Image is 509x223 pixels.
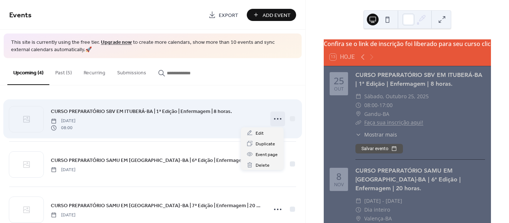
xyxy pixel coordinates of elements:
div: ​ [355,110,361,118]
button: Add Event [247,9,296,21]
div: ​ [355,92,361,101]
div: Confira se o link de inscrição foi liberado para seu curso clicando em MOSTRAR MAIS. [324,39,491,48]
span: Dia inteiro [364,205,390,214]
button: Submissions [111,58,152,84]
span: - [378,101,379,110]
span: Duplicate [256,140,275,148]
span: [DATE] [51,118,76,124]
span: CURSO PREPARATÓRIO SBV EM ITUBERÁ-BA | 1ª Edição | Enfermagem | 8 horas. [51,108,232,116]
span: 08:00 [51,124,76,131]
a: CURSO PREPARATÓRIO SAMU EM [GEOGRAPHIC_DATA]-BA | 6ª Edição | Enfermagem | 20 horas. [355,167,461,192]
span: This site is currently using the free tier. to create more calendars, show more than 10 events an... [11,39,294,53]
div: ​ [355,118,361,127]
div: 25 [334,76,344,85]
button: ​Mostrar mais [355,131,397,138]
span: sábado, outubro 25, 2025 [364,92,429,101]
a: Upgrade now [101,38,132,47]
span: [DATE] [51,212,76,218]
span: Export [219,11,238,19]
div: ​ [355,131,361,138]
span: [DATE] [51,166,76,173]
div: 8 [336,172,341,181]
span: 08:00 [364,101,378,110]
a: Faça sua inscrição aqui! [364,119,423,126]
a: Export [203,9,244,21]
a: CURSO PREPARATÓRIO SAMU EM [GEOGRAPHIC_DATA]-BA | 7ª Edição | Enfermagem | 20 horas. [51,201,263,210]
div: ​ [355,205,361,214]
span: CURSO PREPARATÓRIO SAMU EM [GEOGRAPHIC_DATA]-BA | 6ª Edição | Enfermagem | 20 horas. [51,156,263,164]
span: Event page [256,151,278,159]
span: 17:00 [379,101,393,110]
a: CURSO PREPARATÓRIO SAMU EM [GEOGRAPHIC_DATA]-BA | 6ª Edição | Enfermagem | 20 horas. [51,156,263,164]
span: Gandu-BA [364,110,389,118]
a: CURSO PREPARATÓRIO SBV EM ITUBERÁ-BA | 1ª Edição | Enfermagem | 8 horas. [51,107,232,116]
div: nov [334,183,344,187]
div: ​ [355,214,361,223]
button: Upcoming (4) [7,58,49,85]
span: Mostrar mais [364,131,397,138]
div: ​ [355,101,361,110]
span: Edit [256,130,264,137]
div: ​ [355,197,361,205]
span: [DATE] - [DATE] [364,197,402,205]
span: Events [9,8,32,22]
span: Delete [256,162,270,169]
a: CURSO PREPARATÓRIO SBV EM ITUBERÁ-BA | 1ª Edição | Enfermagem | 8 horas. [355,71,482,87]
button: Salvar evento [355,144,403,153]
span: Valença-BA [364,214,392,223]
button: Recurring [78,58,111,84]
button: Past (5) [49,58,78,84]
span: Add Event [263,11,291,19]
div: out [334,87,344,92]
